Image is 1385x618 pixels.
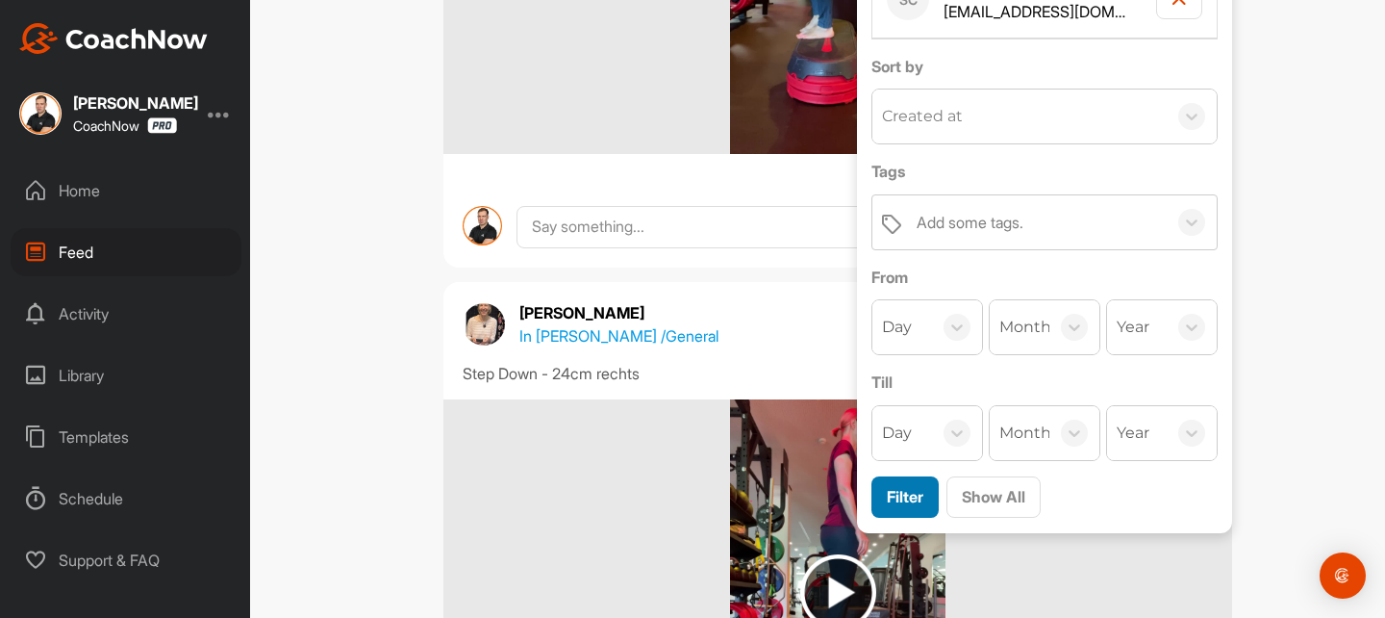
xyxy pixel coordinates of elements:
[871,160,1218,183] label: Tags
[73,117,177,134] div: CoachNow
[11,413,241,461] div: Templates
[917,211,1023,234] div: Add some tags.
[999,316,1051,339] div: Month
[147,117,177,134] img: CoachNow Pro
[871,266,1218,289] label: From
[882,422,912,445] div: Day
[887,487,923,506] span: Filter
[11,290,241,338] div: Activity
[1320,553,1366,599] div: Open Intercom Messenger
[871,55,1218,78] label: Sort by
[1117,316,1149,339] div: Year
[11,167,241,215] div: Home
[463,362,1213,385] div: Step Down - 24cm rechts
[11,351,241,399] div: Library
[19,23,208,54] img: CoachNow
[882,316,912,339] div: Day
[11,475,241,523] div: Schedule
[463,303,505,346] img: avatar
[999,422,1051,445] div: Month
[11,536,241,584] div: Support & FAQ
[463,206,502,245] img: avatar
[871,371,1218,394] label: Till
[1117,422,1149,445] div: Year
[962,487,1025,506] span: Show All
[519,301,718,324] p: [PERSON_NAME]
[519,324,718,348] p: In [PERSON_NAME] / General
[73,95,198,111] div: [PERSON_NAME]
[19,92,62,135] img: square_38f7acb14888d2e6b63db064192df83b.jpg
[882,105,963,128] div: Created at
[946,476,1041,518] button: Show All
[11,228,241,276] div: Feed
[871,476,939,518] button: Filter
